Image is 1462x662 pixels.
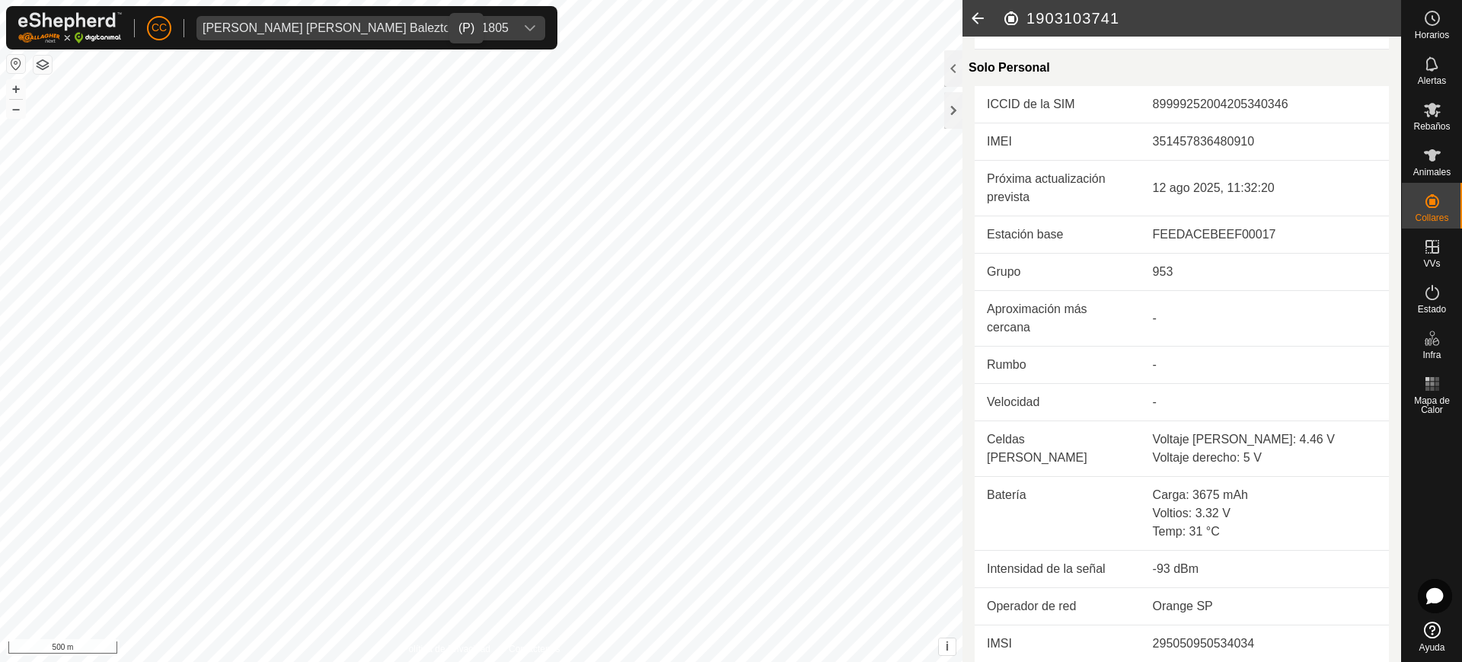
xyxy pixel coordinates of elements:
td: Batería [975,477,1141,551]
td: Aproximación más cercana [975,291,1141,347]
span: Animales [1413,168,1451,177]
td: Orange SP [1141,588,1389,625]
td: 351457836480910 [1141,123,1389,161]
td: IMEI [975,123,1141,161]
button: – [7,100,25,118]
span: VVs [1423,259,1440,268]
div: [PERSON_NAME] [PERSON_NAME] Baleztena - 21805 [203,22,509,34]
span: Estado [1418,305,1446,314]
div: Temp: 31 °C [1153,523,1377,541]
td: Próxima actualización prevista [975,161,1141,216]
span: Infra [1422,350,1441,360]
span: Horarios [1415,30,1449,40]
td: Celdas [PERSON_NAME] [975,421,1141,477]
td: Operador de red [975,588,1141,625]
button: i [939,638,956,655]
a: Política de Privacidad [403,642,490,656]
span: Alertas [1418,76,1446,85]
td: - [1141,384,1389,421]
span: Collares [1415,213,1448,222]
span: Ayuda [1419,643,1445,652]
img: Logo Gallagher [18,12,122,43]
td: Grupo [975,254,1141,291]
div: Voltios: 3.32 V [1153,504,1377,523]
span: i [946,640,949,653]
td: 953 [1141,254,1389,291]
div: dropdown trigger [515,16,545,40]
td: Velocidad [975,384,1141,421]
td: Estación base [975,216,1141,254]
button: + [7,80,25,98]
div: Carga: 3675 mAh [1153,486,1377,504]
td: Rumbo [975,347,1141,384]
td: 12 ago 2025, 11:32:20 [1141,161,1389,216]
td: - [1141,347,1389,384]
td: -93 dBm [1141,551,1389,588]
td: FEEDACEBEEF00017 [1141,216,1389,254]
div: Voltaje [PERSON_NAME]: 4.46 V [1153,430,1377,449]
a: Contáctenos [509,642,560,656]
div: Solo Personal [969,50,1389,86]
span: Rebaños [1413,122,1450,131]
h2: 1903103741 [1002,9,1401,27]
span: Ana Maria Alduncin Baleztena - 21805 [196,16,515,40]
td: Intensidad de la señal [975,551,1141,588]
span: CC [152,20,167,36]
td: ICCID de la SIM [975,86,1141,123]
td: - [1141,291,1389,347]
button: Capas del Mapa [34,56,52,74]
span: Mapa de Calor [1406,396,1458,414]
button: Restablecer Mapa [7,55,25,73]
a: Ayuda [1402,616,1462,658]
td: 89999252004205340346 [1141,86,1389,123]
div: Voltaje derecho: 5 V [1153,449,1377,467]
